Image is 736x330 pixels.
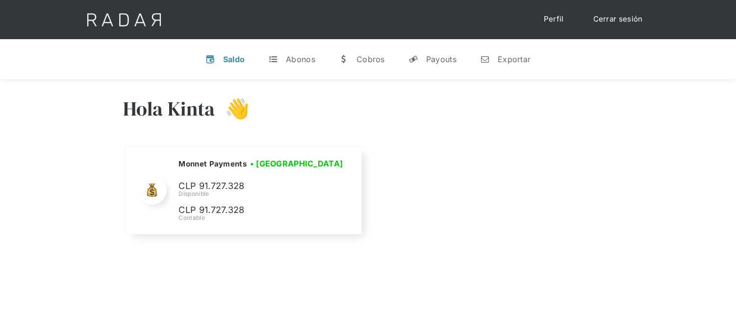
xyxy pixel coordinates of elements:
div: w [339,54,349,64]
h3: Hola Kinta [123,96,215,121]
h2: Monnet Payments [178,159,247,169]
p: CLP 91.727.328 [178,179,326,193]
div: Payouts [426,54,457,64]
div: Contable [178,213,346,222]
a: Perfil [534,10,574,29]
h3: 👋 [215,96,250,121]
div: y [408,54,418,64]
div: Abonos [286,54,315,64]
div: Exportar [498,54,531,64]
h3: • [GEOGRAPHIC_DATA] [250,158,343,169]
p: CLP 91.727.328 [178,203,326,217]
div: t [268,54,278,64]
div: Cobros [356,54,385,64]
a: Cerrar sesión [584,10,653,29]
div: v [205,54,215,64]
div: Disponible [178,189,346,198]
div: n [480,54,490,64]
div: Saldo [223,54,245,64]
